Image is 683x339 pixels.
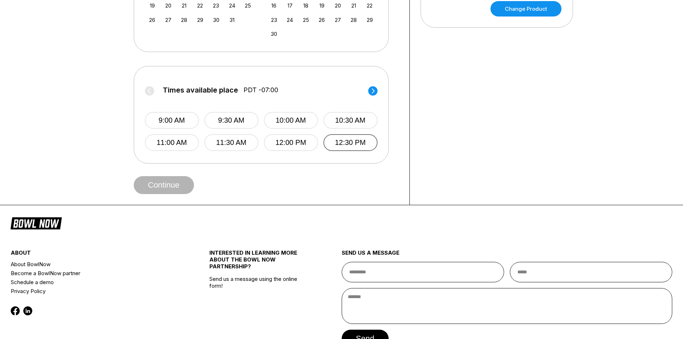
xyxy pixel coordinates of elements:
span: PDT -07:00 [243,86,278,94]
div: Choose Friday, October 24th, 2025 [227,1,237,10]
button: 12:30 PM [323,134,378,151]
div: Choose Monday, November 17th, 2025 [285,1,295,10]
div: Choose Tuesday, November 25th, 2025 [301,15,311,25]
div: Choose Saturday, October 25th, 2025 [243,1,253,10]
div: Choose Thursday, November 27th, 2025 [333,15,343,25]
div: Choose Tuesday, November 18th, 2025 [301,1,311,10]
div: Choose Thursday, October 23rd, 2025 [211,1,221,10]
button: 10:00 AM [264,112,318,129]
div: Choose Wednesday, November 19th, 2025 [317,1,327,10]
div: Choose Wednesday, October 29th, 2025 [195,15,205,25]
div: Choose Sunday, November 23rd, 2025 [269,15,279,25]
div: Choose Monday, October 27th, 2025 [163,15,173,25]
div: Choose Tuesday, October 28th, 2025 [179,15,189,25]
a: Change Product [490,1,561,17]
div: send us a message [342,249,673,262]
button: 12:00 PM [264,134,318,151]
div: Choose Tuesday, October 21st, 2025 [179,1,189,10]
button: 10:30 AM [323,112,378,129]
div: Choose Friday, November 28th, 2025 [349,15,359,25]
button: 11:30 AM [204,134,259,151]
div: Choose Friday, October 31st, 2025 [227,15,237,25]
a: Privacy Policy [11,287,176,296]
a: Schedule a demo [11,278,176,287]
a: About BowlNow [11,260,176,269]
button: 9:00 AM [145,112,199,129]
div: Choose Thursday, November 20th, 2025 [333,1,343,10]
div: Choose Sunday, November 16th, 2025 [269,1,279,10]
div: INTERESTED IN LEARNING MORE ABOUT THE BOWL NOW PARTNERSHIP? [209,249,309,276]
div: Choose Thursday, October 30th, 2025 [211,15,221,25]
div: Choose Sunday, November 30th, 2025 [269,29,279,39]
div: Choose Sunday, October 26th, 2025 [147,15,157,25]
button: 9:30 AM [204,112,259,129]
div: Choose Sunday, October 19th, 2025 [147,1,157,10]
button: 11:00 AM [145,134,199,151]
div: Choose Saturday, November 22nd, 2025 [365,1,375,10]
div: Choose Monday, November 24th, 2025 [285,15,295,25]
a: Become a BowlNow partner [11,269,176,278]
div: Choose Friday, November 21st, 2025 [349,1,359,10]
div: Choose Monday, October 20th, 2025 [163,1,173,10]
span: Times available place [163,86,238,94]
div: Choose Saturday, November 29th, 2025 [365,15,375,25]
div: Choose Wednesday, October 22nd, 2025 [195,1,205,10]
div: Choose Wednesday, November 26th, 2025 [317,15,327,25]
div: about [11,249,176,260]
